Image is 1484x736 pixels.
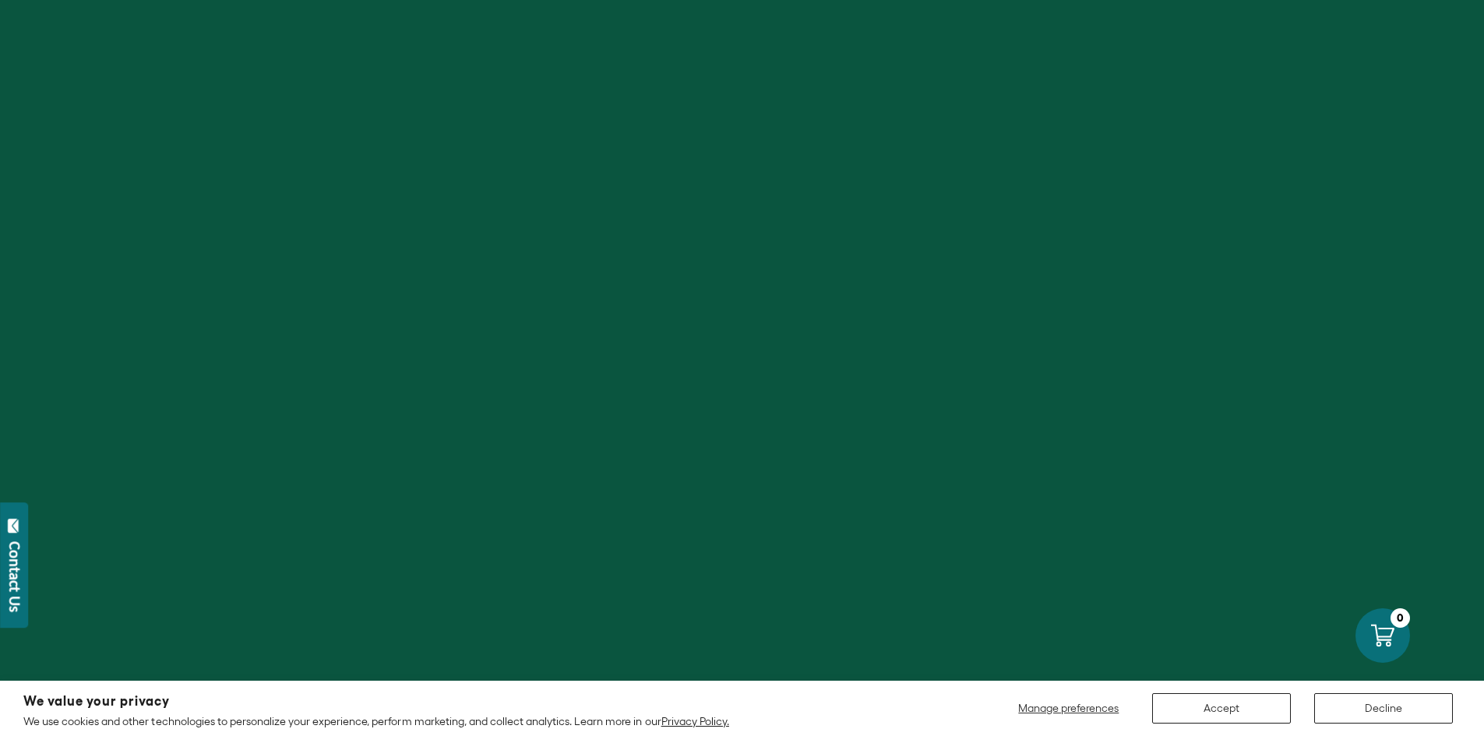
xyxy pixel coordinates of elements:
[661,715,729,727] a: Privacy Policy.
[23,695,729,708] h2: We value your privacy
[7,541,23,612] div: Contact Us
[1391,608,1410,628] div: 0
[23,714,729,728] p: We use cookies and other technologies to personalize your experience, perform marketing, and coll...
[1152,693,1291,724] button: Accept
[1314,693,1453,724] button: Decline
[1018,702,1119,714] span: Manage preferences
[1009,693,1129,724] button: Manage preferences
